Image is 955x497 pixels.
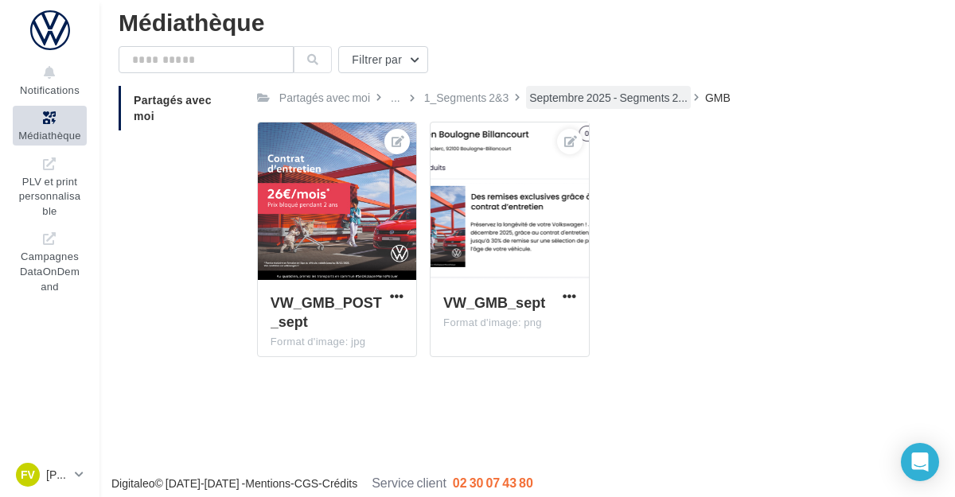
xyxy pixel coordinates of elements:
[134,93,212,122] span: Partagés avec moi
[19,172,81,217] span: PLV et print personnalisable
[271,335,403,349] div: Format d'image: jpg
[13,460,87,490] a: FV [PERSON_NAME]
[443,316,576,330] div: Format d'image: png
[13,152,87,221] a: PLV et print personnalisable
[46,467,68,483] p: [PERSON_NAME]
[529,90,688,106] span: Septembre 2025 - Segments 2...
[279,90,370,106] div: Partagés avec moi
[424,90,509,106] div: 1_Segments 2&3
[20,83,80,96] span: Notifications
[13,60,87,99] button: Notifications
[372,475,446,490] span: Service client
[18,129,81,142] span: Médiathèque
[453,475,533,490] span: 02 30 07 43 80
[245,476,290,490] a: Mentions
[21,467,35,483] span: FV
[443,293,545,311] span: VW_GMB_sept
[322,476,357,490] a: Crédits
[13,227,87,296] a: Campagnes DataOnDemand
[388,87,403,109] div: ...
[271,293,382,330] span: VW_GMB_POST_sept
[294,476,318,490] a: CGS
[901,443,939,481] div: Open Intercom Messenger
[119,10,936,33] div: Médiathèque
[111,476,154,490] a: Digitaleo
[20,247,80,292] span: Campagnes DataOnDemand
[13,106,87,145] a: Médiathèque
[705,90,731,106] div: GMB
[111,476,533,490] span: © [DATE]-[DATE] - - -
[338,46,428,73] button: Filtrer par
